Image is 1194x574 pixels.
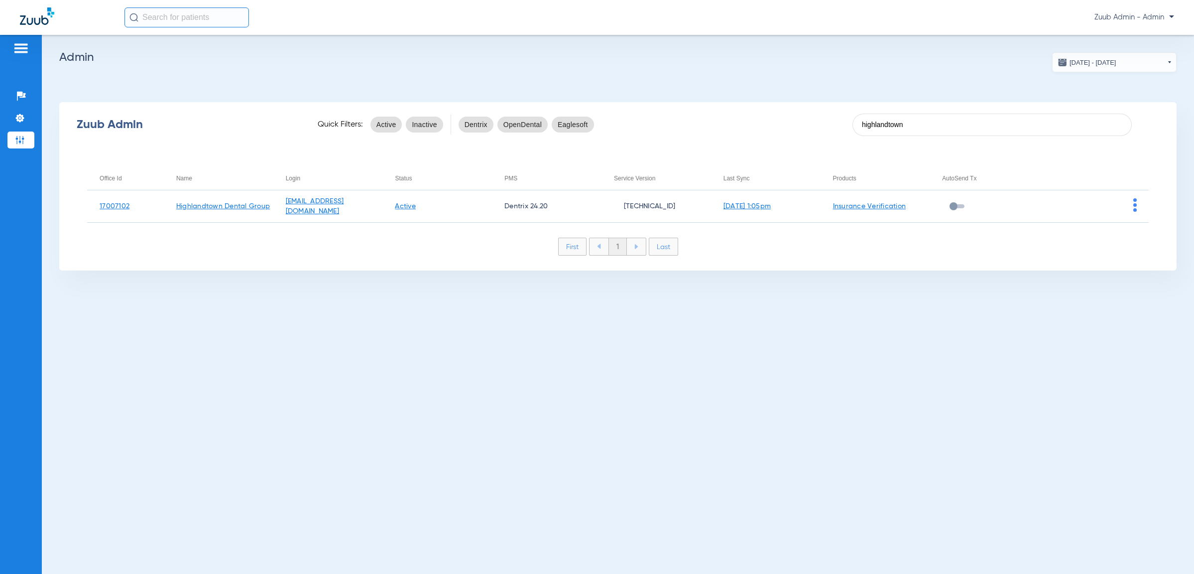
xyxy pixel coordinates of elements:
img: arrow-left-blue.svg [597,244,601,249]
button: [DATE] - [DATE] [1052,52,1177,72]
span: Zuub Admin - Admin [1094,12,1174,22]
div: Zuub Admin [77,120,300,130]
h2: Admin [59,52,1177,62]
div: Office Id [100,173,121,184]
div: Service Version [614,173,711,184]
a: Highlandtown Dental Group [176,203,270,210]
div: Status [395,173,492,184]
a: Active [395,203,416,210]
div: PMS [504,173,601,184]
span: Eaglesoft [558,120,588,130]
img: arrow-right-blue.svg [634,244,638,249]
mat-chip-listbox: pms-filters [459,115,594,135]
li: Last [649,238,678,256]
img: date.svg [1058,57,1068,67]
div: Last Sync [723,173,750,184]
a: Insurance Verification [833,203,906,210]
div: Products [833,173,930,184]
div: Name [176,173,192,184]
input: Search for patients [124,7,249,27]
img: Zuub Logo [20,7,54,25]
div: AutoSend Tx [942,173,976,184]
div: Service Version [614,173,655,184]
div: AutoSend Tx [942,173,1039,184]
div: PMS [504,173,517,184]
img: group-dot-blue.svg [1133,198,1137,212]
div: Name [176,173,273,184]
img: Search Icon [129,13,138,22]
div: Office Id [100,173,164,184]
img: hamburger-icon [13,42,29,54]
div: Last Sync [723,173,821,184]
iframe: Chat Widget [1144,526,1194,574]
div: Login [286,173,383,184]
span: OpenDental [503,120,542,130]
span: Active [376,120,396,130]
td: Dentrix 24.20 [492,190,601,223]
mat-chip-listbox: status-filters [370,115,443,135]
div: Login [286,173,300,184]
span: Dentrix [465,120,487,130]
a: 17007102 [100,203,129,210]
div: Status [395,173,412,184]
a: [EMAIL_ADDRESS][DOMAIN_NAME] [286,198,344,215]
span: Quick Filters: [318,120,363,130]
li: 1 [608,238,627,255]
input: SEARCH office ID, email, name [852,114,1132,136]
a: [DATE] 1:05pm [723,203,771,210]
span: Inactive [412,120,437,130]
td: [TECHNICAL_ID] [601,190,711,223]
div: Products [833,173,856,184]
li: First [558,238,587,256]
